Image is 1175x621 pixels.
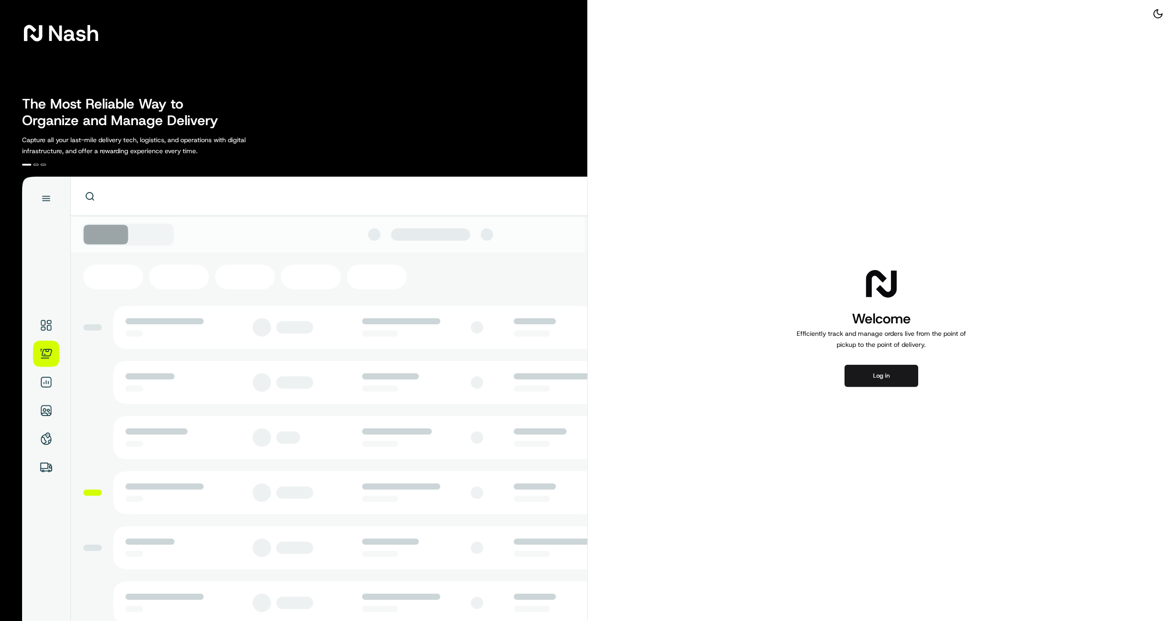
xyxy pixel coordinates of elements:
[845,365,918,387] button: Log in
[793,328,970,350] p: Efficiently track and manage orders live from the point of pickup to the point of delivery.
[22,134,287,156] p: Capture all your last-mile delivery tech, logistics, and operations with digital infrastructure, ...
[22,96,228,129] h2: The Most Reliable Way to Organize and Manage Delivery
[793,310,970,328] h1: Welcome
[48,24,99,42] span: Nash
